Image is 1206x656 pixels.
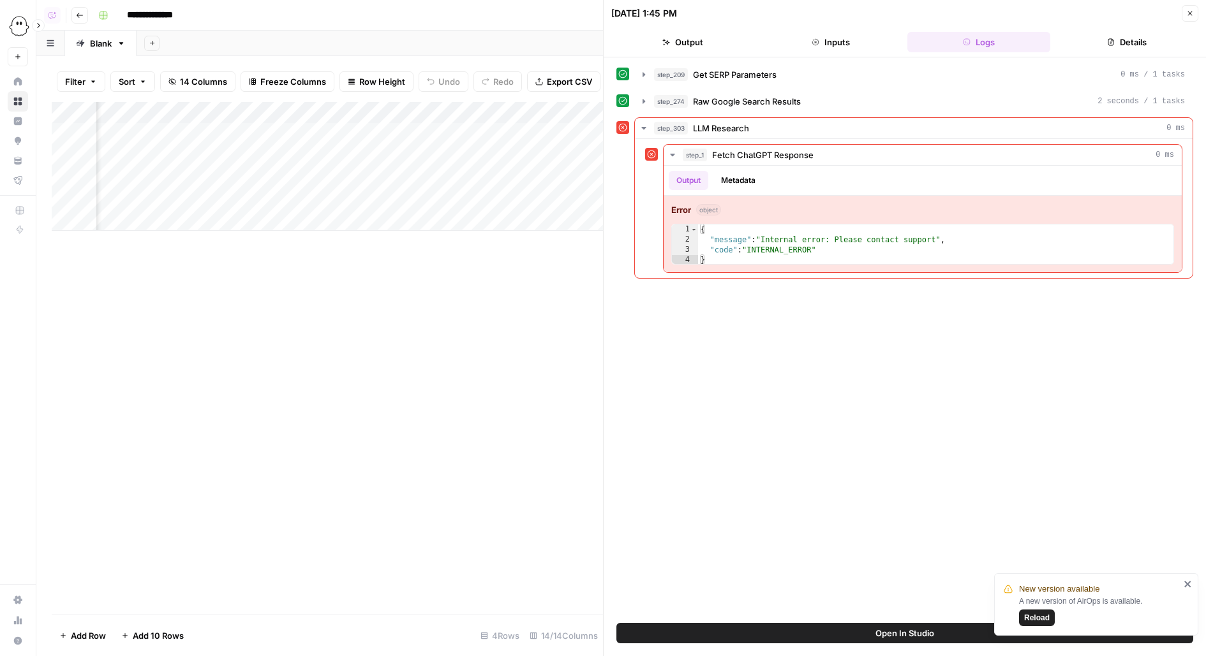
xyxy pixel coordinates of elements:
button: close [1184,579,1193,589]
button: Logs [907,32,1050,52]
div: 14/14 Columns [525,625,603,646]
button: Row Height [339,71,413,92]
img: PhantomBuster Logo [8,15,31,38]
span: Open In Studio [875,627,934,639]
a: Browse [8,91,28,112]
a: Settings [8,590,28,610]
span: 0 ms / 1 tasks [1120,69,1185,80]
span: Add Row [71,629,106,642]
button: Output [611,32,754,52]
button: Help + Support [8,630,28,651]
span: object [696,204,721,215]
div: Blank [90,37,112,50]
span: LLM Research [693,122,749,135]
div: [DATE] 1:45 PM [611,7,677,20]
button: Undo [419,71,468,92]
span: step_209 [654,68,688,81]
span: step_1 [683,149,707,161]
span: 2 seconds / 1 tasks [1098,96,1185,107]
button: Filter [57,71,105,92]
span: Sort [119,75,135,88]
span: Fetch ChatGPT Response [712,149,814,161]
button: Open In Studio [616,623,1193,643]
div: A new version of AirOps is available. [1019,595,1180,626]
button: 0 ms / 1 tasks [635,64,1193,85]
div: 4 Rows [475,625,525,646]
button: Freeze Columns [241,71,334,92]
button: 2 seconds / 1 tasks [635,91,1193,112]
div: 2 [672,235,698,245]
button: 0 ms [664,145,1182,165]
span: 0 ms [1166,122,1185,134]
span: Row Height [359,75,405,88]
span: step_274 [654,95,688,108]
button: Export CSV [527,71,600,92]
button: 0 ms [635,118,1193,138]
span: Undo [438,75,460,88]
button: Inputs [759,32,902,52]
div: 3 [672,245,698,255]
span: Get SERP Parameters [693,68,777,81]
a: Usage [8,610,28,630]
span: Toggle code folding, rows 1 through 4 [690,224,697,235]
a: Opportunities [8,131,28,151]
span: Raw Google Search Results [693,95,801,108]
span: Filter [65,75,86,88]
span: 14 Columns [180,75,227,88]
button: Add Row [52,625,114,646]
button: Metadata [713,171,763,190]
strong: Error [671,203,691,216]
button: Reload [1019,609,1055,626]
div: 4 [672,255,698,265]
span: step_303 [654,122,688,135]
div: 0 ms [664,166,1182,272]
a: Home [8,71,28,92]
span: Freeze Columns [260,75,326,88]
button: Details [1055,32,1198,52]
span: Add 10 Rows [133,629,184,642]
a: Your Data [8,150,28,171]
div: 0 ms [635,139,1193,278]
span: Export CSV [547,75,592,88]
span: Reload [1024,612,1050,623]
button: Redo [473,71,522,92]
button: Sort [110,71,155,92]
a: Insights [8,111,28,131]
button: Output [669,171,708,190]
button: Add 10 Rows [114,625,191,646]
button: 14 Columns [160,71,235,92]
span: 0 ms [1156,149,1174,161]
a: Flightpath [8,170,28,191]
span: New version available [1019,583,1099,595]
div: 1 [672,224,698,235]
a: Blank [65,31,137,56]
span: Redo [493,75,514,88]
button: Workspace: PhantomBuster [8,10,28,42]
